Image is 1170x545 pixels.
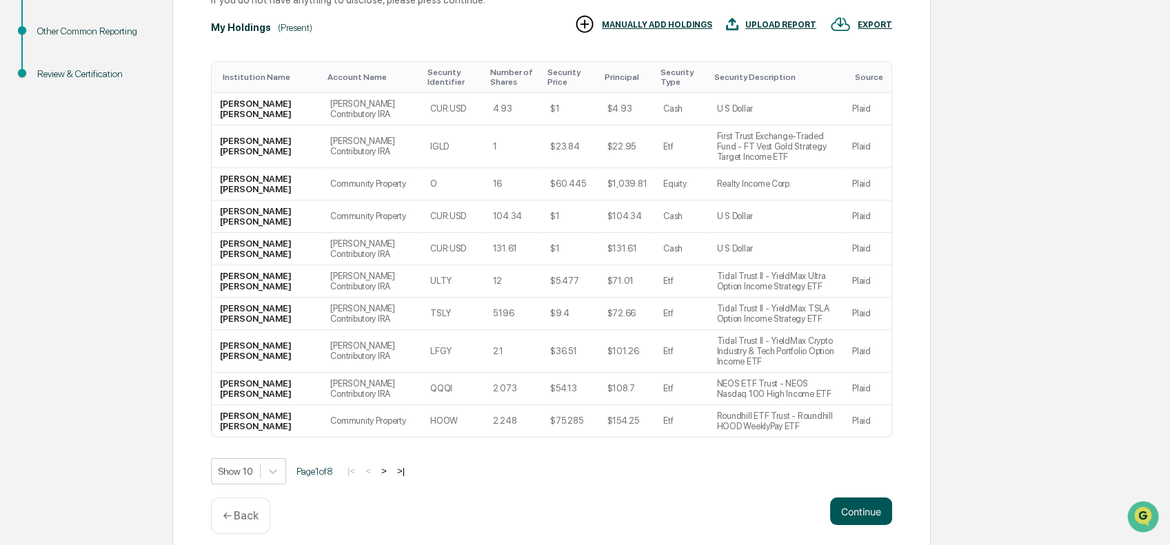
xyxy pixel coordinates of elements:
td: [PERSON_NAME] [PERSON_NAME] [212,93,322,125]
td: $154.25 [599,405,656,437]
td: [PERSON_NAME] Contributory IRA [322,233,422,265]
td: 131.61 [485,233,543,265]
div: Toggle SortBy [660,68,703,87]
td: $23.84 [542,125,598,168]
td: $101.26 [599,330,656,373]
div: Toggle SortBy [855,72,886,82]
td: Cash [655,233,708,265]
div: Toggle SortBy [605,72,650,82]
td: IGLD [422,125,485,168]
td: [PERSON_NAME] [PERSON_NAME] [212,200,322,233]
td: Etf [655,373,708,405]
td: 1 [485,125,543,168]
td: Community Property [322,168,422,200]
td: Roundhill ETF Trust - Roundhill HOOD WeeklyPay ETF [709,405,844,437]
button: >| [393,465,409,477]
td: 12 [485,265,543,298]
div: We're available if you need us! [47,119,174,130]
td: TSLY [422,298,485,330]
td: Etf [655,405,708,437]
td: $22.95 [599,125,656,168]
td: U S Dollar [709,233,844,265]
div: Other Common Reporting [37,24,150,39]
td: [PERSON_NAME] [PERSON_NAME] [212,233,322,265]
div: Toggle SortBy [714,72,838,82]
td: [PERSON_NAME] Contributory IRA [322,265,422,298]
td: [PERSON_NAME] [PERSON_NAME] [212,298,322,330]
span: Pylon [137,234,167,244]
td: Plaid [844,233,891,265]
td: $75.285 [542,405,598,437]
td: [PERSON_NAME] [PERSON_NAME] [212,168,322,200]
div: 🖐️ [14,175,25,186]
td: Tidal Trust II - YieldMax TSLA Option Income Strategy ETF [709,298,844,330]
td: Cash [655,200,708,233]
td: $4.93 [599,93,656,125]
div: EXPORT [858,20,892,30]
td: $5.477 [542,265,598,298]
td: Plaid [844,330,891,373]
div: My Holdings [211,22,271,33]
td: [PERSON_NAME] [PERSON_NAME] [212,405,322,437]
td: Plaid [844,265,891,298]
td: $1 [542,233,598,265]
td: Community Property [322,405,422,437]
td: [PERSON_NAME] [PERSON_NAME] [212,330,322,373]
a: Powered byPylon [97,233,167,244]
td: 5.196 [485,298,543,330]
td: HOOW [422,405,485,437]
img: UPLOAD REPORT [726,14,738,34]
a: 🖐️Preclearance [8,168,94,193]
div: Review & Certification [37,67,150,81]
td: O [422,168,485,200]
td: $108.7 [599,373,656,405]
td: $54.13 [542,373,598,405]
td: $1,039.81 [599,168,656,200]
td: Tidal Trust II - YieldMax Crypto Industry & Tech Portfolio Option Income ETF [709,330,844,373]
p: How can we help? [14,29,251,51]
td: $71.01 [599,265,656,298]
td: U S Dollar [709,93,844,125]
td: QQQI [422,373,485,405]
img: EXPORT [830,14,851,34]
td: Community Property [322,200,422,233]
img: 1746055101610-c473b297-6a78-478c-a979-82029cc54cd1 [14,105,39,130]
span: Preclearance [28,174,89,187]
td: $1 [542,200,598,233]
td: Etf [655,265,708,298]
td: Plaid [844,125,891,168]
td: ULTY [422,265,485,298]
td: [PERSON_NAME] Contributory IRA [322,93,422,125]
td: CUR:USD [422,93,485,125]
div: Toggle SortBy [327,72,416,82]
div: Toggle SortBy [490,68,537,87]
td: Plaid [844,373,891,405]
td: Etf [655,125,708,168]
td: CUR:USD [422,200,485,233]
a: 🗄️Attestations [94,168,176,193]
td: NEOS ETF Trust - NEOS Nasdaq 100 High Income ETF [709,373,844,405]
img: MANUALLY ADD HOLDINGS [574,14,595,34]
td: 4.93 [485,93,543,125]
td: $131.61 [599,233,656,265]
td: 2.073 [485,373,543,405]
td: CUR:USD [422,233,485,265]
td: Etf [655,330,708,373]
td: [PERSON_NAME] Contributory IRA [322,298,422,330]
div: 🔎 [14,201,25,212]
button: |< [343,465,359,477]
div: (Present) [278,22,312,33]
td: [PERSON_NAME] [PERSON_NAME] [212,265,322,298]
a: 🔎Data Lookup [8,194,92,219]
div: Start new chat [47,105,226,119]
td: First Trust Exchange-Traded Fund - FT Vest Gold Strategy Target Income ETF [709,125,844,168]
td: $36.51 [542,330,598,373]
td: [PERSON_NAME] Contributory IRA [322,330,422,373]
button: Continue [830,497,892,525]
td: 16 [485,168,543,200]
span: Attestations [114,174,171,187]
div: 🗄️ [100,175,111,186]
td: 2.248 [485,405,543,437]
div: Toggle SortBy [427,68,479,87]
